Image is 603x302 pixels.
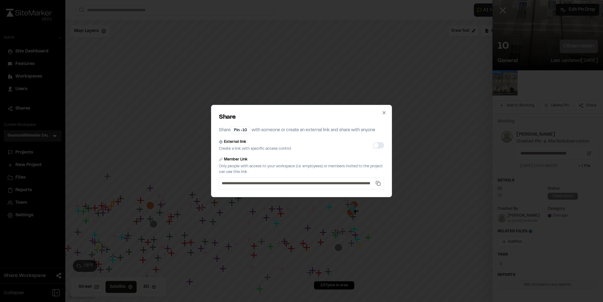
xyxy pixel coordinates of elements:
[219,164,384,175] p: Only people with access to your workspace (i.e. employees) or members invited to the project can ...
[219,146,291,152] p: Create a link with specific access control
[231,127,251,134] div: Pin - 10
[224,139,246,145] label: External link
[219,113,384,122] h2: Share
[224,157,247,162] label: Member Link
[219,127,384,134] p: Share with someone or create an external link and share with anyone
